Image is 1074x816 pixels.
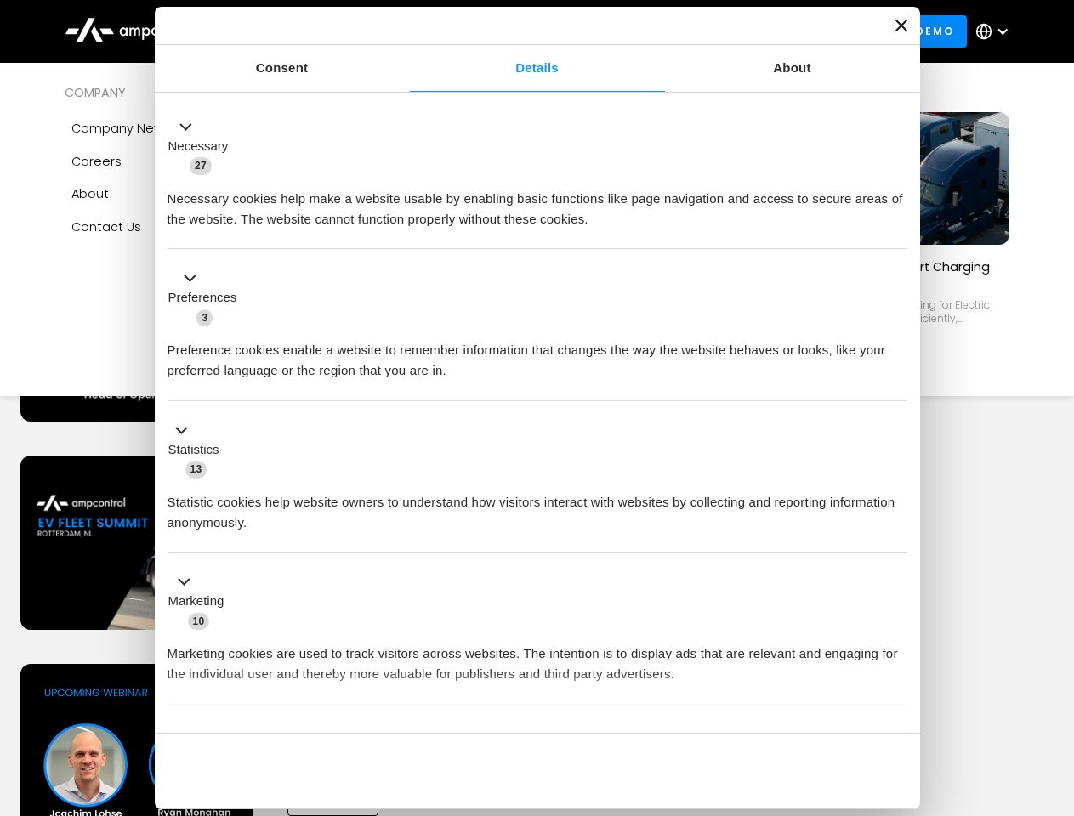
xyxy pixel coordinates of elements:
button: Marketing (10) [168,572,235,632]
div: Careers [71,152,122,171]
label: Preferences [168,288,237,308]
a: Company news [65,112,276,144]
button: Necessary (27) [168,116,239,176]
a: About [665,45,920,92]
a: Consent [155,45,410,92]
a: Careers [65,145,276,178]
div: Necessary cookies help make a website usable by enabling basic functions like page navigation and... [168,176,907,229]
label: Marketing [168,592,224,611]
div: Statistic cookies help website owners to understand how visitors interact with websites by collec... [168,479,907,533]
a: Details [410,45,665,92]
div: Contact Us [71,218,141,236]
label: Necessary [168,137,229,156]
button: Preferences (3) [168,269,247,328]
span: 27 [190,157,212,174]
a: About [65,178,276,210]
span: 13 [185,461,207,478]
label: Statistics [168,440,219,460]
a: Contact Us [65,211,276,243]
div: Company news [71,119,171,138]
span: 3 [196,309,213,326]
button: Okay [662,746,906,796]
span: 2 [281,726,297,743]
div: Marketing cookies are used to track visitors across websites. The intention is to display ads tha... [168,631,907,684]
div: About [71,184,109,203]
div: Preference cookies enable a website to remember information that changes the way the website beha... [168,327,907,381]
button: Unclassified (2) [168,723,307,745]
button: Statistics (13) [168,420,230,479]
button: Close banner [895,20,907,31]
span: 10 [188,613,210,630]
div: COMPANY [65,83,276,102]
